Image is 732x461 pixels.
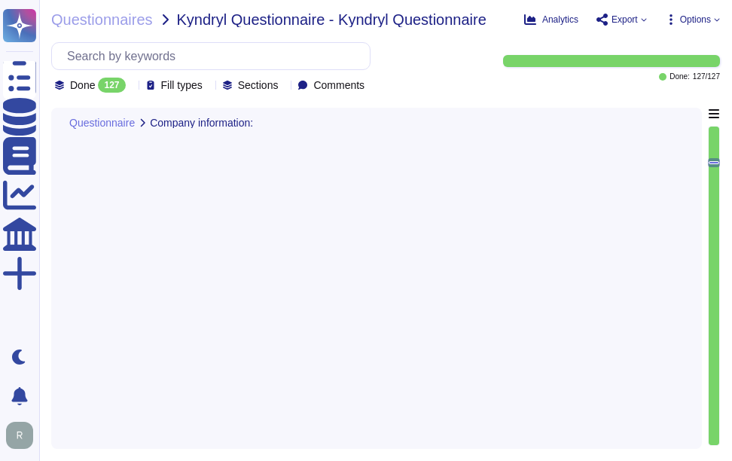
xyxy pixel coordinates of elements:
input: Search by keywords [59,43,370,69]
button: user [3,419,44,452]
span: Options [680,15,711,24]
span: Kyndryl Questionnaire - Kyndryl Questionnaire [177,12,486,27]
span: Done [70,80,95,90]
span: Done: [669,73,690,81]
span: Analytics [542,15,578,24]
span: Questionnaire [69,118,135,128]
img: user [6,422,33,449]
div: 127 [98,78,125,93]
span: Fill types [161,80,203,90]
span: Export [612,15,638,24]
span: 127 / 127 [693,73,720,81]
span: Questionnaires [51,12,153,27]
span: Comments [313,80,364,90]
span: Sections [238,80,279,90]
button: Analytics [524,14,578,26]
span: Company information: [150,118,253,128]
